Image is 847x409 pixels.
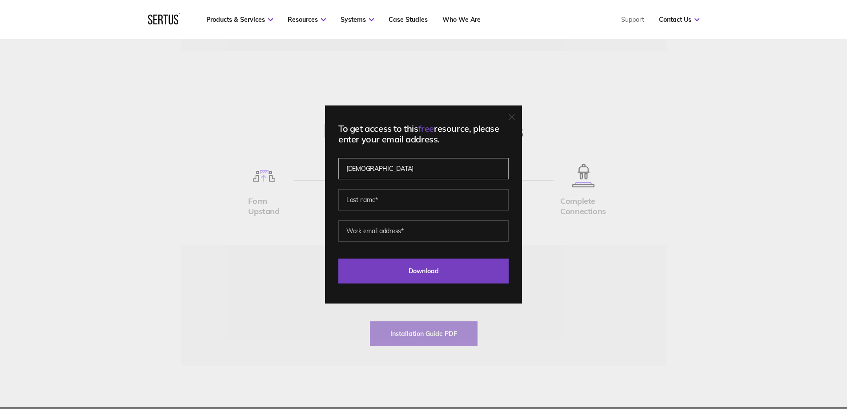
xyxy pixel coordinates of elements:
span: free [418,123,434,134]
a: Who We Are [442,16,481,24]
a: Products & Services [206,16,273,24]
input: Last name* [338,189,509,211]
input: Download [338,259,509,283]
iframe: Chat Widget [803,366,847,409]
a: Support [621,16,644,24]
div: To get access to this resource, please enter your email address. [338,123,509,145]
a: Resources [288,16,326,24]
input: Work email address* [338,220,509,242]
a: Systems [341,16,374,24]
a: Case Studies [389,16,428,24]
a: Contact Us [659,16,699,24]
input: First name* [338,158,509,179]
